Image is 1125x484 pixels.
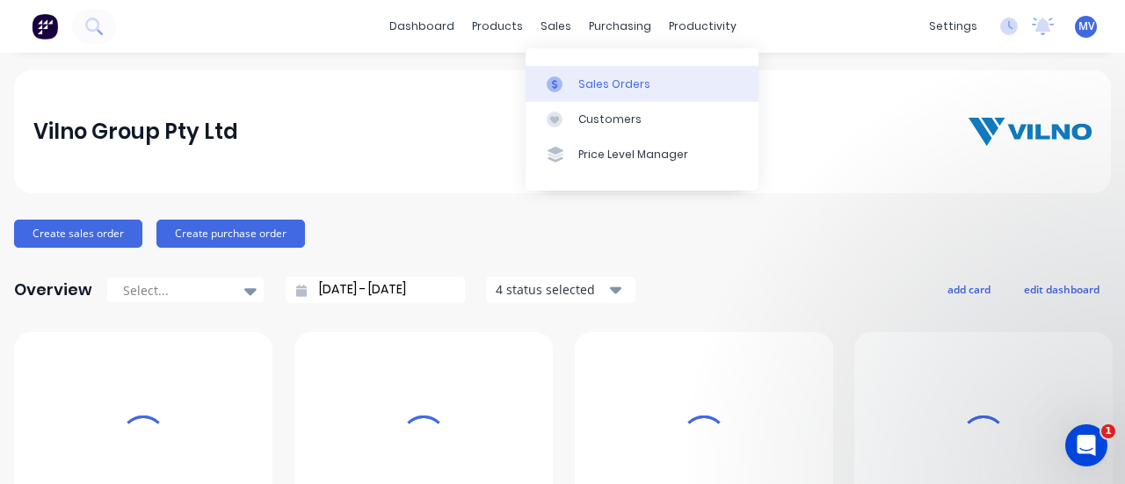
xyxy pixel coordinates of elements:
button: edit dashboard [1012,278,1111,300]
iframe: Intercom live chat [1065,424,1107,466]
div: products [463,13,532,40]
img: Factory [32,13,58,40]
span: MV [1078,18,1094,34]
div: productivity [660,13,745,40]
div: Price Level Manager [578,147,688,163]
div: Customers [578,112,642,127]
div: sales [532,13,580,40]
div: Overview [14,272,92,307]
a: Sales Orders [526,66,758,101]
div: 4 status selected [496,280,606,299]
a: Price Level Manager [526,137,758,172]
span: 1 [1101,424,1115,438]
div: Vilno Group Pty Ltd [33,114,238,149]
button: add card [936,278,1002,300]
button: Create purchase order [156,220,305,248]
button: 4 status selected [486,277,635,303]
a: Customers [526,102,758,137]
div: purchasing [580,13,660,40]
div: settings [920,13,986,40]
img: Vilno Group Pty Ltd [969,118,1092,146]
a: dashboard [381,13,463,40]
div: Sales Orders [578,76,650,92]
button: Create sales order [14,220,142,248]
